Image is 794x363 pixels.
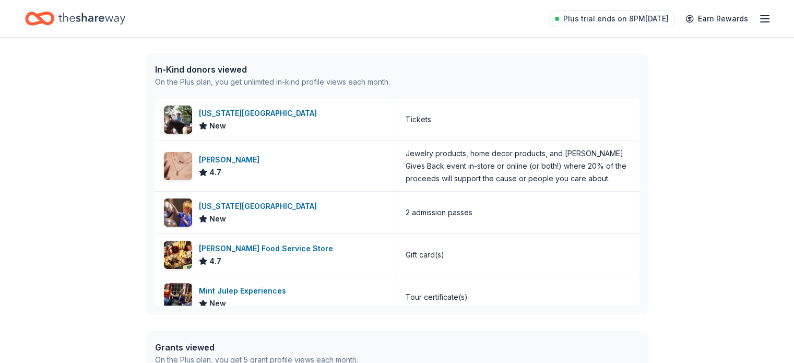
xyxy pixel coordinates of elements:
[406,249,444,261] div: Gift card(s)
[164,152,192,180] img: Image for Kendra Scott
[406,206,472,219] div: 2 admission passes
[406,291,468,303] div: Tour certificate(s)
[209,255,221,267] span: 4.7
[164,241,192,269] img: Image for Gordon Food Service Store
[209,297,226,310] span: New
[406,147,631,185] div: Jewelry products, home decor products, and [PERSON_NAME] Gives Back event in-store or online (or ...
[199,242,337,255] div: [PERSON_NAME] Food Service Store
[164,283,192,311] img: Image for Mint Julep Experiences
[164,106,192,134] img: Image for Kentucky Horse Park
[199,107,321,120] div: [US_STATE][GEOGRAPHIC_DATA]
[155,341,358,354] div: Grants viewed
[209,166,221,179] span: 4.7
[199,200,321,213] div: [US_STATE][GEOGRAPHIC_DATA]
[549,10,675,27] a: Plus trial ends on 8PM[DATE]
[155,63,390,76] div: In-Kind donors viewed
[164,198,192,227] img: Image for Kentucky Science Center
[406,113,431,126] div: Tickets
[25,6,125,31] a: Home
[199,154,264,166] div: [PERSON_NAME]
[199,285,290,297] div: Mint Julep Experiences
[679,9,754,28] a: Earn Rewards
[155,76,390,88] div: On the Plus plan, you get unlimited in-kind profile views each month.
[209,213,226,225] span: New
[209,120,226,132] span: New
[563,13,669,25] span: Plus trial ends on 8PM[DATE]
